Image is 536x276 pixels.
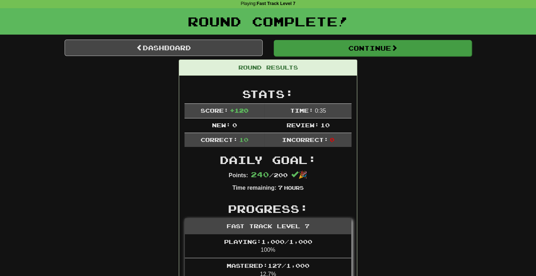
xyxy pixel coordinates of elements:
[185,219,351,234] div: Fast Track Level 7
[257,1,295,6] strong: Fast Track Level 7
[229,172,248,178] strong: Points:
[212,122,231,128] span: New:
[232,122,237,128] span: 0
[184,88,352,100] h2: Stats:
[230,107,248,114] span: + 120
[179,60,357,76] div: Round Results
[286,122,319,128] span: Review:
[224,238,312,245] span: Playing: 1,000 / 1,000
[201,136,238,143] span: Correct:
[320,122,330,128] span: 10
[227,262,309,269] span: Mastered: 127 / 1,000
[239,136,248,143] span: 10
[290,107,313,114] span: Time:
[330,136,334,143] span: 0
[65,40,263,56] a: Dashboard
[274,40,472,56] button: Continue
[232,185,276,191] strong: Time remaining:
[278,184,282,191] span: 7
[315,108,326,114] span: 0 : 35
[291,171,307,179] span: 🎉
[184,203,352,215] h2: Progress:
[251,172,288,178] span: / 200
[184,154,352,166] h2: Daily Goal:
[284,185,304,191] small: Hours
[201,107,228,114] span: Score:
[282,136,328,143] span: Incorrect:
[251,170,269,179] span: 240
[185,234,351,259] li: 100%
[2,14,534,29] h1: Round Complete!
